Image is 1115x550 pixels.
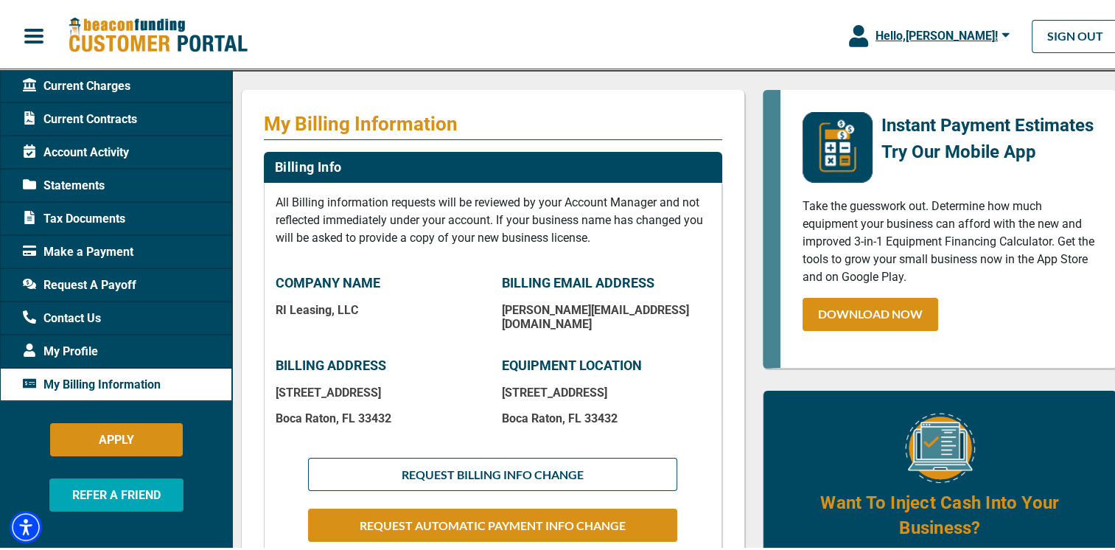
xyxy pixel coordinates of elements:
[881,109,1094,136] p: Instant Payment Estimates
[23,340,98,358] span: My Profile
[276,300,484,314] p: RI Leasing, LLC
[23,207,125,225] span: Tax Documents
[23,174,105,192] span: Statements
[905,410,975,480] img: Equipment Financing Online Image
[803,109,873,180] img: mobile-app-logo.png
[308,506,677,539] button: REQUEST AUTOMATIC PAYMENT INFO CHANGE
[23,141,129,159] span: Account Activity
[264,109,722,133] p: My Billing Information
[276,383,484,397] p: [STREET_ADDRESS]
[502,355,710,371] p: EQUIPMENT LOCATION
[50,420,183,453] button: APPLY
[502,383,710,397] p: [STREET_ADDRESS]
[23,108,137,125] span: Current Contracts
[502,272,710,288] p: BILLING EMAIL ADDRESS
[881,136,1094,162] p: Try Our Mobile App
[68,14,248,52] img: Beacon Funding Customer Portal Logo
[502,300,710,328] p: [PERSON_NAME][EMAIL_ADDRESS][DOMAIN_NAME]
[10,508,42,540] div: Accessibility Menu
[23,74,130,92] span: Current Charges
[49,476,183,509] button: REFER A FRIEND
[276,355,484,371] p: BILLING ADDRESS
[875,26,998,40] span: Hello, [PERSON_NAME] !
[23,274,136,291] span: Request A Payoff
[23,307,101,324] span: Contact Us
[23,240,133,258] span: Make a Payment
[275,156,341,173] h2: Billing Info
[276,191,710,244] p: All Billing information requests will be reviewed by your Account Manager and not reflected immed...
[23,373,161,391] span: My Billing Information
[276,272,484,288] p: COMPANY NAME
[803,295,938,328] a: DOWNLOAD NOW
[803,195,1094,283] p: Take the guesswork out. Determine how much equipment your business can afford with the new and im...
[276,408,484,422] p: Boca Raton , FL 33432
[308,455,677,488] button: REQUEST BILLING INFO CHANGE
[502,408,710,422] p: Boca Raton , FL 33432
[786,487,1094,537] h4: Want To Inject Cash Into Your Business?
